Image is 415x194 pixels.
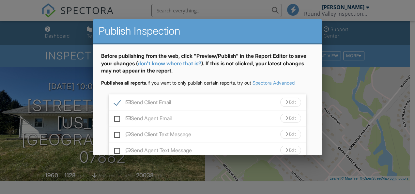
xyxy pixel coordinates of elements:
[253,80,295,86] a: Spectora Advanced
[114,131,191,139] label: Send Client Text Message
[114,99,171,107] label: Send Client Email
[280,130,301,139] div: Edit
[101,52,314,79] div: Before publishing from the web, click "Preview/Publish" in the Report Editor to save your changes...
[114,115,172,123] label: Send Agent Email
[114,147,192,155] label: Send Agent Text Message
[99,24,316,38] h2: Publish Inspection
[101,80,251,86] span: If you want to only publish certain reports, try out
[138,60,201,67] a: don't know where that is?
[280,114,301,123] div: Edit
[101,80,147,86] strong: Publishes all reports.
[280,98,301,107] div: Edit
[280,146,301,155] div: Edit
